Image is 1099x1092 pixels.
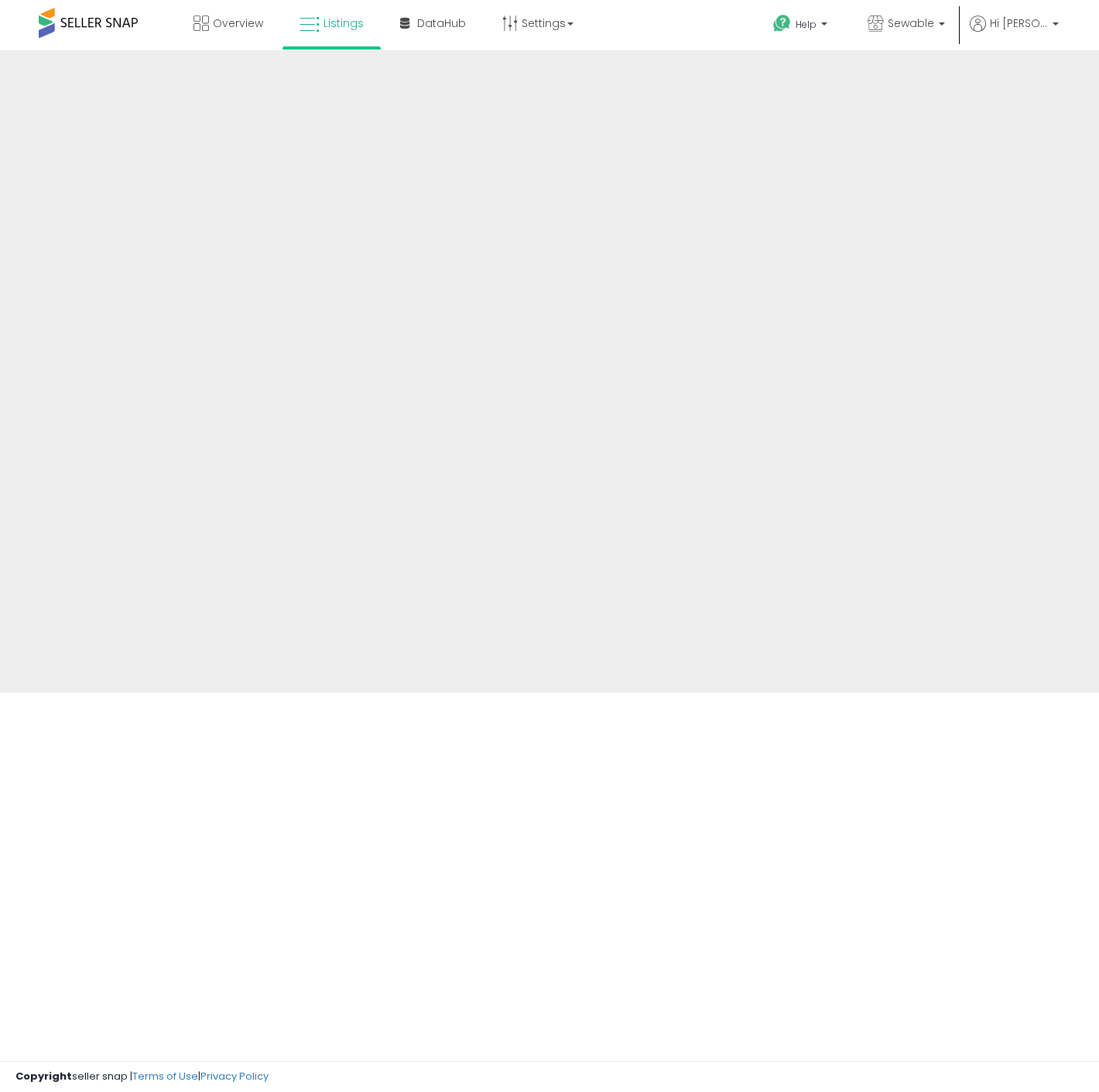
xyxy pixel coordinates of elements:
[213,15,263,31] span: Overview
[761,2,843,50] a: Help
[970,15,1059,50] a: Hi [PERSON_NAME]
[796,18,817,31] span: Help
[417,15,466,31] span: DataHub
[772,14,792,33] i: Get Help
[888,15,934,31] span: Sewable
[990,15,1048,31] span: Hi [PERSON_NAME]
[324,15,364,31] span: Listings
